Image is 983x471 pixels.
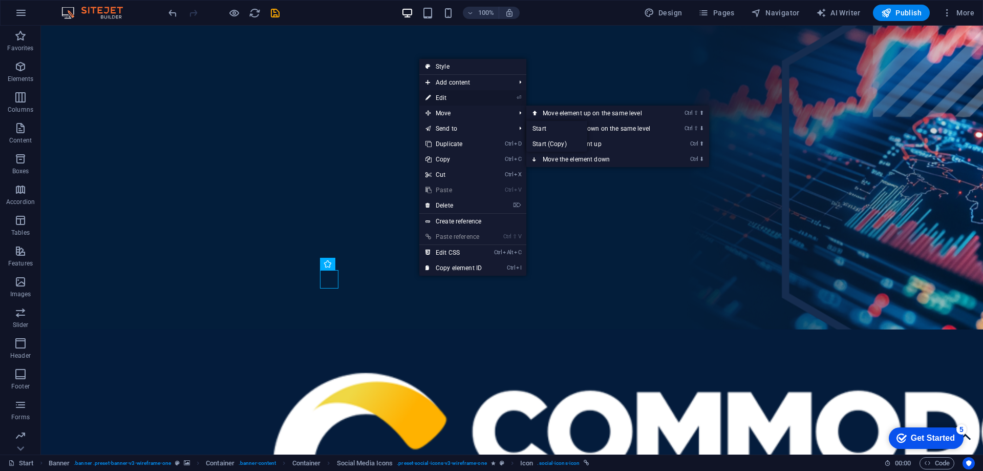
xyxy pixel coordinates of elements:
[337,457,393,469] span: Click to select. Double-click to edit
[514,140,521,147] i: D
[584,460,589,466] i: This element is linked
[920,457,954,469] button: Code
[751,8,800,18] span: Navigator
[520,457,533,469] span: Click to select. Double-click to edit
[49,457,70,469] span: Click to select. Double-click to edit
[513,202,521,209] i: ⌦
[694,110,698,116] i: ⇧
[8,259,33,268] p: Features
[419,106,511,121] span: Move
[747,5,804,21] button: Navigator
[419,214,526,229] a: Create reference
[505,156,513,162] i: Ctrl
[419,182,488,198] a: CtrlVPaste
[503,249,513,256] i: Alt
[419,229,488,244] a: Ctrl⇧VPaste reference
[10,290,31,298] p: Images
[397,457,486,469] span: . preset-social-icons-v3-wireframe-one
[895,457,911,469] span: 00 00
[419,152,488,167] a: CtrlCCopy
[526,106,671,121] a: Ctrl⇧⬆Move element up on the same level
[526,136,587,152] a: Start (Copy)
[503,233,511,240] i: Ctrl
[873,5,930,21] button: Publish
[942,8,974,18] span: More
[505,187,513,193] i: Ctrl
[505,140,513,147] i: Ctrl
[292,457,321,469] span: Container
[500,460,504,466] i: This element is a customizable preset
[518,233,521,240] i: V
[184,460,190,466] i: This element contains a background
[526,136,671,152] a: Ctrl⬆Move the element up
[419,75,511,90] span: Add content
[507,264,515,271] i: Ctrl
[249,7,261,19] i: Reload page
[514,156,521,162] i: C
[478,7,495,19] h6: 100%
[494,249,502,256] i: Ctrl
[516,264,521,271] i: I
[8,5,83,27] div: Get Started 5 items remaining, 0% complete
[175,460,180,466] i: This element is a customizable preset
[526,121,671,136] a: Ctrl⇧⬇Move element down on the same level
[902,459,904,467] span: :
[512,233,517,240] i: ⇧
[699,156,704,162] i: ⬇
[644,8,682,18] span: Design
[640,5,687,21] div: Design (Ctrl+Alt+Y)
[419,136,488,152] a: CtrlDDuplicate
[11,229,30,237] p: Tables
[59,7,136,19] img: Editor Logo
[9,136,32,145] p: Content
[812,5,865,21] button: AI Writer
[419,167,488,182] a: CtrlXCut
[699,125,704,132] i: ⬇
[7,44,33,52] p: Favorites
[526,152,671,167] a: Ctrl⬇Move the element down
[963,457,975,469] button: Usercentrics
[690,140,698,147] i: Ctrl
[694,125,698,132] i: ⇧
[505,171,513,178] i: Ctrl
[816,8,861,18] span: AI Writer
[8,457,34,469] a: Click to cancel selection. Double-click to open Pages
[49,457,590,469] nav: breadcrumb
[228,7,240,19] button: Click here to leave preview mode and continue editing
[11,413,30,421] p: Forms
[6,198,35,206] p: Accordion
[13,321,29,329] p: Slider
[74,457,171,469] span: . banner .preset-banner-v3-wireframe-one
[514,171,521,178] i: X
[269,7,281,19] i: Save (Ctrl+S)
[505,8,514,17] i: On resize automatically adjust zoom level to fit chosen device.
[640,5,687,21] button: Design
[526,121,587,136] a: Start
[685,125,693,132] i: Ctrl
[884,457,911,469] h6: Session time
[8,75,34,83] p: Elements
[698,8,734,18] span: Pages
[491,460,496,466] i: Element contains an animation
[514,249,521,256] i: C
[419,121,511,136] a: Send to
[269,7,281,19] button: save
[419,198,488,213] a: ⌦Delete
[239,457,276,469] span: . banner-content
[924,457,950,469] span: Code
[166,7,179,19] button: undo
[699,140,704,147] i: ⬆
[517,94,521,101] i: ⏎
[419,260,488,276] a: CtrlICopy element ID
[10,352,31,360] p: Header
[881,8,922,18] span: Publish
[11,382,30,391] p: Footer
[694,5,738,21] button: Pages
[419,59,526,74] a: Style
[419,245,488,260] a: CtrlAltCEdit CSS
[699,110,704,116] i: ⬆
[8,106,33,114] p: Columns
[514,187,521,193] i: V
[76,2,86,12] div: 5
[167,7,179,19] i: Undo: Change link (Ctrl+Z)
